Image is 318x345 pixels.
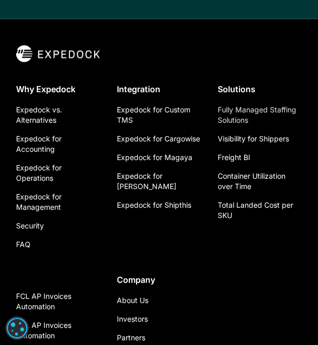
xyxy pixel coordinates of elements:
a: Total Landed Cost per SKU [218,196,302,225]
a: Expedock for Shipthis [117,196,191,214]
a: Expedock for Management [16,188,100,217]
a: Investors [117,310,148,328]
a: Expedock vs. Alternatives [16,100,100,130]
a: Container Utilization over Time [218,167,302,196]
a: Expedock for Operations [16,159,100,188]
a: Freight BI [218,148,250,167]
a: About Us [117,291,148,310]
a: Expedock for Cargowise [117,130,200,148]
a: Expedock for Custom TMS [117,100,201,130]
div: Integration [117,84,201,94]
a: FAQ [16,235,31,254]
a: LCL AP Invoices Automation [16,316,100,345]
div: Solutions [218,84,302,94]
a: FCL AP Invoices Automation [16,287,100,316]
iframe: Chat Widget [146,233,318,345]
a: Expedock for Magaya [117,148,192,167]
a: Fully Managed Staffing Solutions [218,100,302,130]
div: Company [117,275,201,285]
a: Visibility for Shippers [218,130,289,148]
a: Security [16,217,44,235]
div: Why Expedock [16,84,100,94]
a: Expedock for [PERSON_NAME] [117,167,201,196]
a: Expedock for Accounting [16,130,100,159]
